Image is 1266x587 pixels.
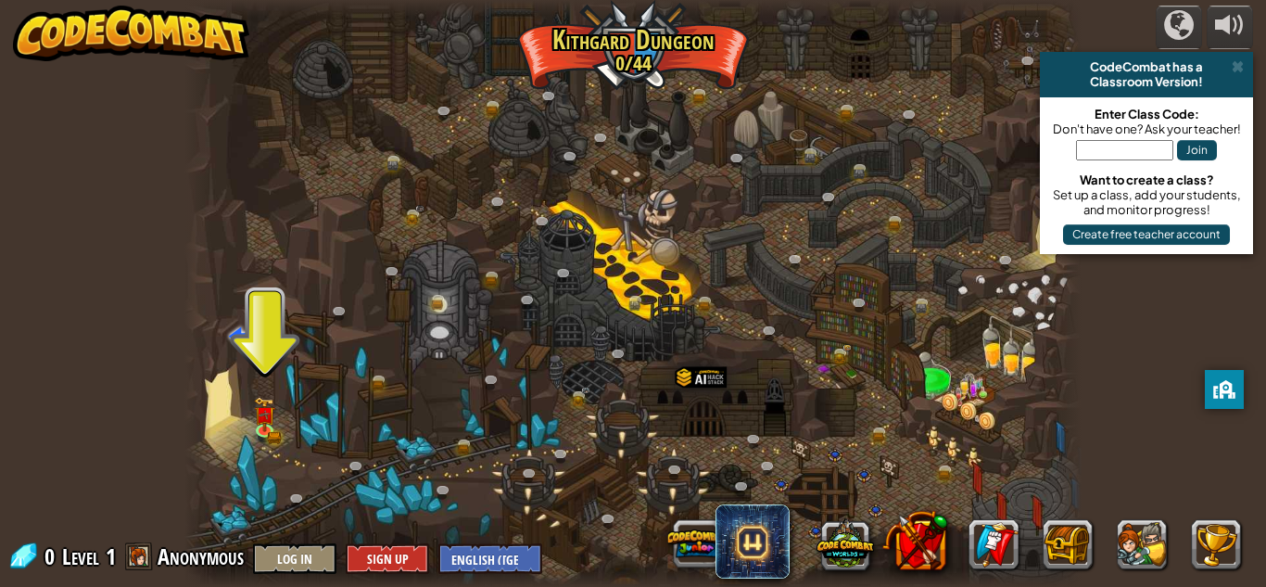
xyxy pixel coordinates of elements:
[259,410,271,419] img: portrait.png
[1049,107,1244,121] div: Enter Class Code:
[1047,59,1246,74] div: CodeCombat has a
[44,542,60,571] span: 0
[13,6,250,61] img: CodeCombat - Learn how to code by playing a game
[253,543,336,574] button: Log In
[255,397,276,431] img: level-banner-unlock.png
[62,542,99,572] span: Level
[158,542,244,571] span: Anonymous
[1156,6,1202,49] button: Campaigns
[1047,74,1246,89] div: Classroom Version!
[581,387,591,394] img: portrait.png
[1049,172,1244,187] div: Want to create a class?
[415,205,425,212] img: portrait.png
[1049,187,1244,217] div: Set up a class, add your students, and monitor progress!
[106,542,116,571] span: 1
[1177,140,1217,160] button: Join
[346,543,429,574] button: Sign Up
[1207,6,1253,49] button: Adjust volume
[842,343,853,351] img: portrait.png
[1049,121,1244,136] div: Don't have one? Ask your teacher!
[1063,224,1230,245] button: Create free teacher account
[1205,370,1244,409] button: privacy banner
